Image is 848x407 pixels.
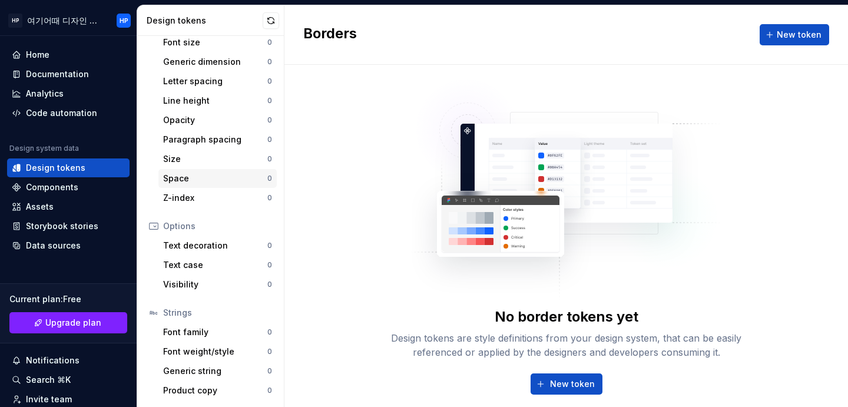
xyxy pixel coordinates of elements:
[26,393,72,405] div: Invite team
[158,130,277,149] a: Paragraph spacing0
[26,355,79,366] div: Notifications
[163,153,267,165] div: Size
[26,181,78,193] div: Components
[8,14,22,28] div: HP
[163,326,267,338] div: Font family
[26,374,71,386] div: Search ⌘K
[9,312,127,333] a: Upgrade plan
[777,29,821,41] span: New token
[2,8,134,33] button: HP여기어때 디자인 시스템HP
[45,317,101,329] span: Upgrade plan
[267,347,272,356] div: 0
[7,351,130,370] button: Notifications
[267,57,272,67] div: 0
[158,323,277,342] a: Font family0
[163,220,272,232] div: Options
[7,217,130,236] a: Storybook stories
[267,241,272,250] div: 0
[163,95,267,107] div: Line height
[7,45,130,64] a: Home
[158,52,277,71] a: Generic dimension0
[267,96,272,105] div: 0
[267,366,272,376] div: 0
[267,327,272,337] div: 0
[163,346,267,358] div: Font weight/style
[267,193,272,203] div: 0
[7,65,130,84] a: Documentation
[163,240,267,252] div: Text decoration
[267,386,272,395] div: 0
[158,91,277,110] a: Line height0
[7,197,130,216] a: Assets
[267,174,272,183] div: 0
[163,259,267,271] div: Text case
[158,188,277,207] a: Z-index0
[9,293,127,305] div: Current plan : Free
[27,15,102,27] div: 여기어때 디자인 시스템
[158,169,277,188] a: Space0
[158,236,277,255] a: Text decoration0
[26,240,81,252] div: Data sources
[158,150,277,168] a: Size0
[158,381,277,400] a: Product copy0
[7,178,130,197] a: Components
[163,37,267,48] div: Font size
[7,370,130,389] button: Search ⌘K
[7,104,130,123] a: Code automation
[760,24,829,45] button: New token
[267,154,272,164] div: 0
[158,342,277,361] a: Font weight/style0
[7,236,130,255] a: Data sources
[26,220,98,232] div: Storybook stories
[26,162,85,174] div: Design tokens
[163,279,267,290] div: Visibility
[495,307,638,326] div: No border tokens yet
[267,280,272,289] div: 0
[158,111,277,130] a: Opacity0
[26,49,49,61] div: Home
[267,260,272,270] div: 0
[158,72,277,91] a: Letter spacing0
[163,307,272,319] div: Strings
[163,134,267,145] div: Paragraph spacing
[163,114,267,126] div: Opacity
[163,75,267,87] div: Letter spacing
[26,88,64,100] div: Analytics
[267,135,272,144] div: 0
[158,275,277,294] a: Visibility0
[550,378,595,390] span: New token
[147,15,263,27] div: Design tokens
[26,107,97,119] div: Code automation
[9,144,79,153] div: Design system data
[531,373,602,395] button: New token
[7,158,130,177] a: Design tokens
[163,56,267,68] div: Generic dimension
[378,331,755,359] div: Design tokens are style definitions from your design system, that can be easily referenced or app...
[158,256,277,274] a: Text case0
[158,362,277,380] a: Generic string0
[267,77,272,86] div: 0
[267,115,272,125] div: 0
[163,173,267,184] div: Space
[7,84,130,103] a: Analytics
[163,385,267,396] div: Product copy
[120,16,128,25] div: HP
[267,38,272,47] div: 0
[163,365,267,377] div: Generic string
[303,24,357,45] h2: Borders
[158,33,277,52] a: Font size0
[163,192,267,204] div: Z-index
[26,68,89,80] div: Documentation
[26,201,54,213] div: Assets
